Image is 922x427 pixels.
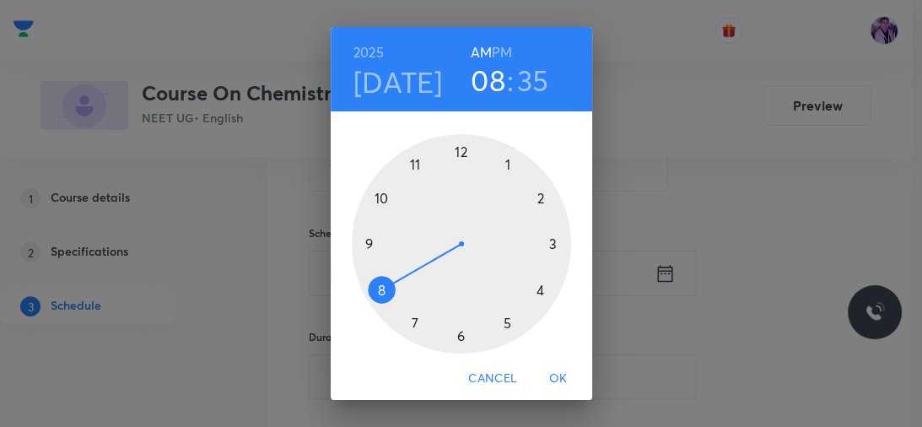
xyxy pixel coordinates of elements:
button: [DATE] [353,64,443,100]
span: OK [538,368,579,389]
button: 08 [471,62,505,98]
button: PM [492,41,512,64]
button: 2025 [353,41,384,64]
button: 35 [517,62,549,98]
span: Cancel [468,368,517,389]
button: OK [531,363,585,394]
button: Cancel [461,363,524,394]
h3: : [507,62,514,98]
button: AM [471,41,492,64]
